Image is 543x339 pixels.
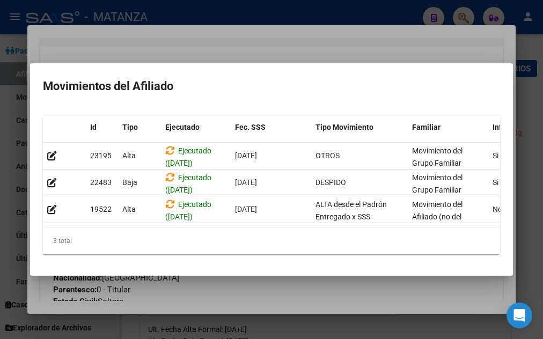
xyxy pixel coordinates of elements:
[122,178,137,187] span: Baja
[235,178,257,187] span: [DATE]
[165,146,211,167] span: Ejecutado ([DATE])
[122,205,136,213] span: Alta
[315,151,340,160] span: OTROS
[122,151,136,160] span: Alta
[165,173,211,194] span: Ejecutado ([DATE])
[161,116,231,139] datatable-header-cell: Ejecutado
[412,123,441,131] span: Familiar
[90,178,112,187] span: 22483
[315,123,373,131] span: Tipo Movimiento
[493,151,498,160] span: Si
[507,303,532,328] div: Open Intercom Messenger
[86,116,118,139] datatable-header-cell: Id
[235,151,257,160] span: [DATE]
[408,116,488,139] datatable-header-cell: Familiar
[118,116,161,139] datatable-header-cell: Tipo
[90,151,112,160] span: 23195
[412,173,463,194] span: Movimiento del Grupo Familiar
[315,200,387,221] span: ALTA desde el Padrón Entregado x SSS
[493,205,502,213] span: No
[122,123,138,131] span: Tipo
[43,76,500,97] h2: Movimientos del Afiliado
[315,178,346,187] span: DESPIDO
[231,116,311,139] datatable-header-cell: Fec. SSS
[43,227,500,254] div: 3 total
[311,116,408,139] datatable-header-cell: Tipo Movimiento
[493,178,498,187] span: Si
[412,200,463,233] span: Movimiento del Afiliado (no del grupo)
[90,123,97,131] span: Id
[235,205,257,213] span: [DATE]
[165,123,200,131] span: Ejecutado
[90,205,112,213] span: 19522
[165,200,211,221] span: Ejecutado ([DATE])
[235,123,266,131] span: Fec. SSS
[412,146,463,167] span: Movimiento del Grupo Familiar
